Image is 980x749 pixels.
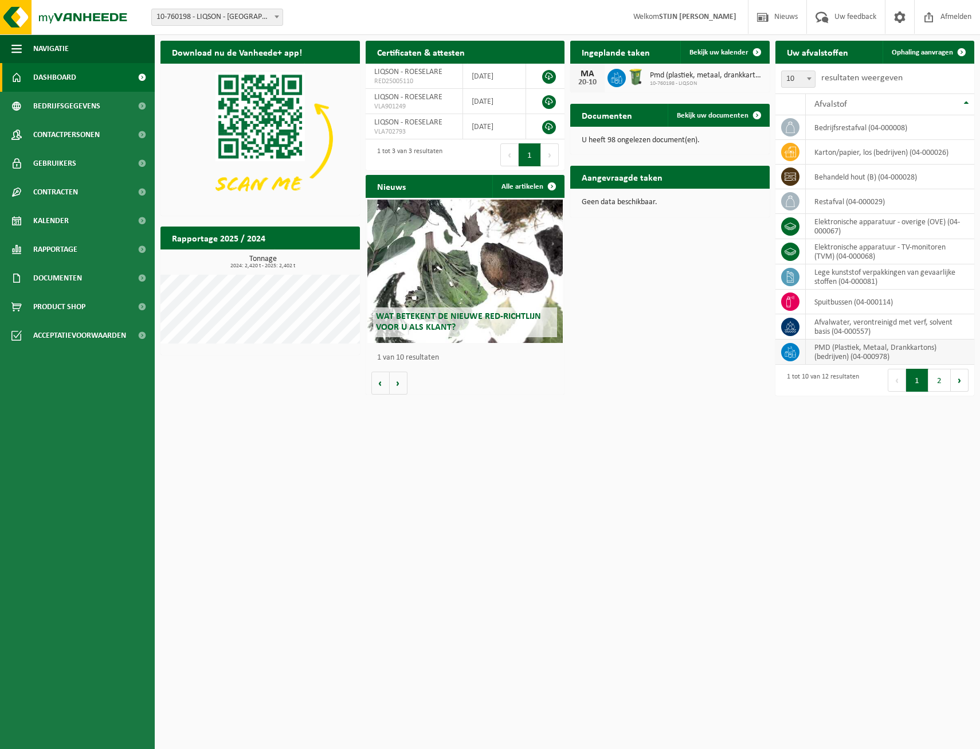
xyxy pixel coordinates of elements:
[888,369,906,392] button: Previous
[650,80,764,87] span: 10-760198 - LIQSON
[576,79,599,87] div: 20-10
[374,102,454,111] span: VLA901249
[680,41,769,64] a: Bekijk uw kalender
[570,166,674,188] h2: Aangevraagde taken
[374,68,442,76] span: LIQSON - ROESELARE
[463,89,526,114] td: [DATE]
[576,69,599,79] div: MA
[519,143,541,166] button: 1
[463,114,526,139] td: [DATE]
[689,49,748,56] span: Bekijk uw kalender
[166,263,360,269] span: 2024: 2,420 t - 2025: 2,402 t
[33,120,100,149] span: Contactpersonen
[659,13,736,21] strong: STIJN [PERSON_NAME]
[570,41,661,63] h2: Ingeplande taken
[151,9,283,26] span: 10-760198 - LIQSON - ROESELARE
[166,255,360,269] h3: Tonnage
[806,189,975,214] td: restafval (04-000029)
[781,368,859,393] div: 1 tot 10 van 12 resultaten
[500,143,519,166] button: Previous
[33,92,100,120] span: Bedrijfsgegevens
[374,118,442,127] span: LIQSON - ROESELARE
[668,104,769,127] a: Bekijk uw documenten
[626,67,645,87] img: WB-0240-HPE-GN-50
[275,249,359,272] a: Bekijk rapportage
[781,71,816,88] span: 10
[33,235,77,264] span: Rapportage
[374,77,454,86] span: RED25005110
[492,175,563,198] a: Alle artikelen
[33,149,76,178] span: Gebruikers
[806,214,975,239] td: elektronische apparatuur - overige (OVE) (04-000067)
[33,264,82,292] span: Documenten
[951,369,969,392] button: Next
[582,198,758,206] p: Geen data beschikbaar.
[374,93,442,102] span: LIQSON - ROESELARE
[928,369,951,392] button: 2
[570,104,644,126] h2: Documenten
[366,175,417,197] h2: Nieuws
[806,264,975,290] td: lege kunststof verpakkingen van gevaarlijke stoffen (04-000081)
[367,200,563,343] a: Wat betekent de nieuwe RED-richtlijn voor u als klant?
[160,227,277,249] h2: Rapportage 2025 / 2024
[33,178,78,206] span: Contracten
[892,49,953,56] span: Ophaling aanvragen
[806,115,975,140] td: bedrijfsrestafval (04-000008)
[371,372,390,395] button: Vorige
[374,127,454,136] span: VLA702793
[377,354,559,362] p: 1 van 10 resultaten
[821,73,903,83] label: resultaten weergeven
[806,140,975,165] td: karton/papier, los (bedrijven) (04-000026)
[390,372,407,395] button: Volgende
[883,41,973,64] a: Ophaling aanvragen
[806,340,975,365] td: PMD (Plastiek, Metaal, Drankkartons) (bedrijven) (04-000978)
[33,206,69,235] span: Kalender
[152,9,283,25] span: 10-760198 - LIQSON - ROESELARE
[806,165,975,189] td: behandeld hout (B) (04-000028)
[806,314,975,340] td: afvalwater, verontreinigd met verf, solvent basis (04-000557)
[33,321,126,350] span: Acceptatievoorwaarden
[582,136,758,145] p: U heeft 98 ongelezen document(en).
[541,143,559,166] button: Next
[160,41,313,63] h2: Download nu de Vanheede+ app!
[677,112,748,119] span: Bekijk uw documenten
[650,71,764,80] span: Pmd (plastiek, metaal, drankkartons) (bedrijven)
[33,63,76,92] span: Dashboard
[376,312,541,332] span: Wat betekent de nieuwe RED-richtlijn voor u als klant?
[33,292,85,321] span: Product Shop
[371,142,442,167] div: 1 tot 3 van 3 resultaten
[906,369,928,392] button: 1
[806,239,975,264] td: elektronische apparatuur - TV-monitoren (TVM) (04-000068)
[366,41,476,63] h2: Certificaten & attesten
[775,41,860,63] h2: Uw afvalstoffen
[806,290,975,314] td: spuitbussen (04-000114)
[782,71,815,87] span: 10
[814,100,847,109] span: Afvalstof
[160,64,360,213] img: Download de VHEPlus App
[33,34,69,63] span: Navigatie
[463,64,526,89] td: [DATE]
